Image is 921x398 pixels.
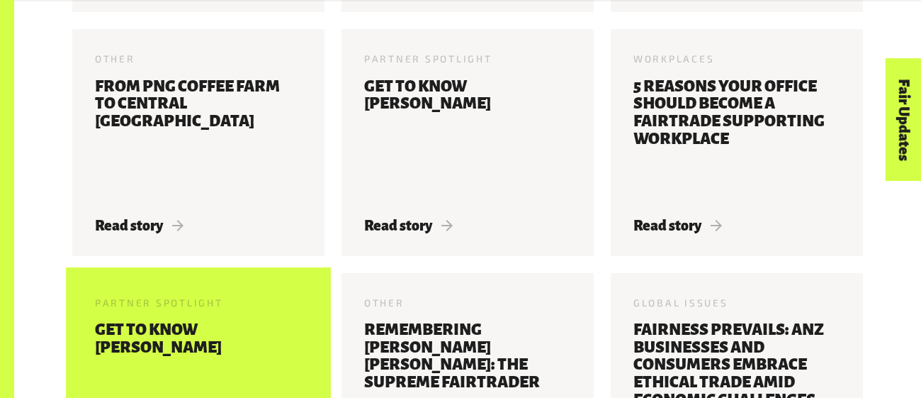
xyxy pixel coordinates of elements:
[364,297,405,309] span: Other
[611,29,863,255] a: Workplaces 5 reasons your office should become a Fairtrade Supporting Workplace Read story
[633,218,722,233] span: Read story
[633,52,714,65] span: Workplaces
[364,78,571,200] h3: Get to know [PERSON_NAME]
[364,52,492,65] span: Partner Spotlight
[95,218,183,233] span: Read story
[364,218,453,233] span: Read story
[72,29,324,255] a: Other From PNG coffee farm to central [GEOGRAPHIC_DATA] Read story
[95,52,135,65] span: Other
[341,29,594,255] a: Partner Spotlight Get to know [PERSON_NAME] Read story
[95,78,302,200] h3: From PNG coffee farm to central [GEOGRAPHIC_DATA]
[633,297,728,309] span: Global Issues
[633,78,840,200] h3: 5 reasons your office should become a Fairtrade Supporting Workplace
[95,297,223,309] span: Partner Spotlight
